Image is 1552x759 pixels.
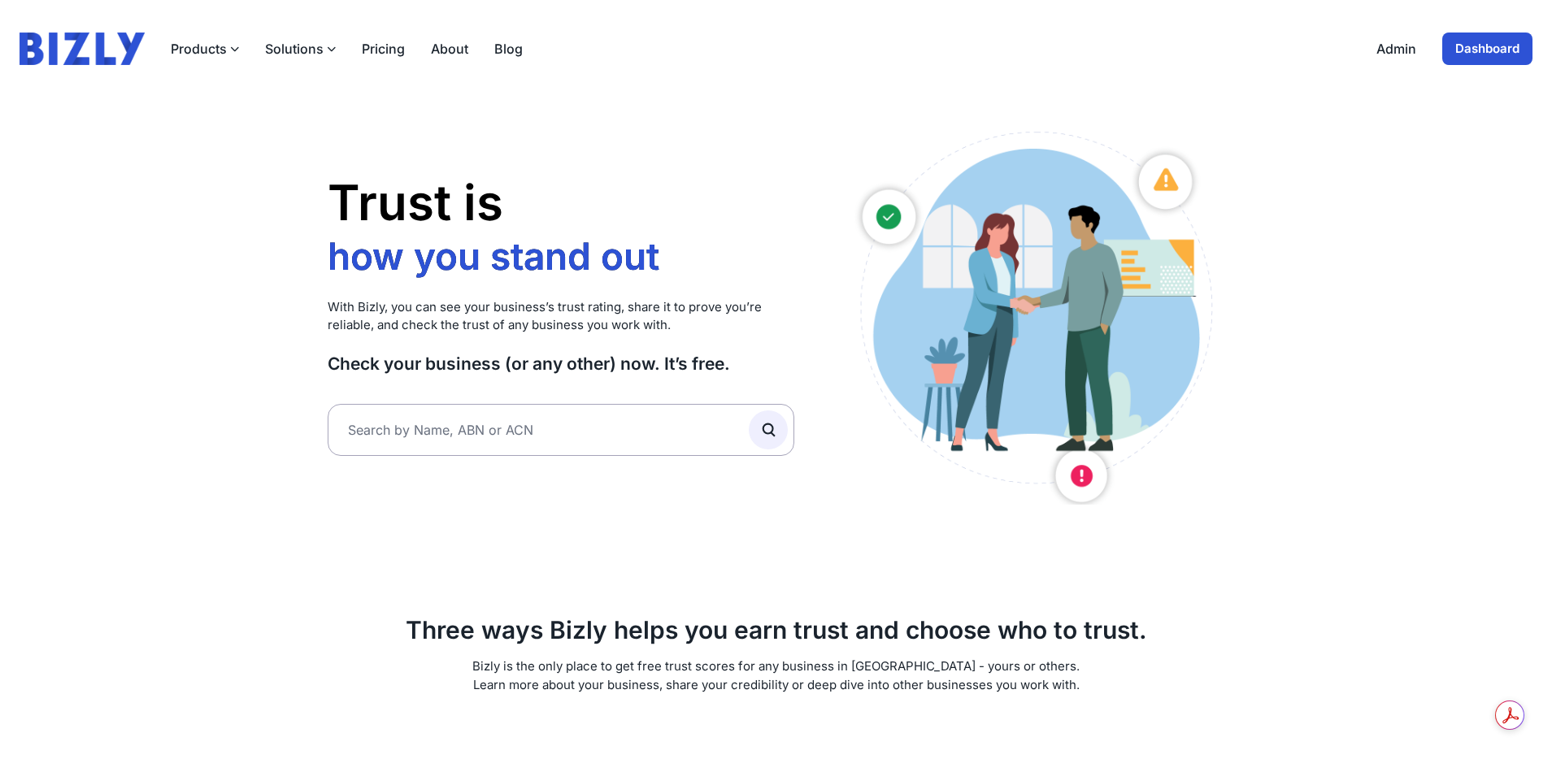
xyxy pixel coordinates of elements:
h2: Three ways Bizly helps you earn trust and choose who to trust. [328,615,1225,644]
p: With Bizly, you can see your business’s trust rating, share it to prove you’re reliable, and chec... [328,298,795,335]
a: Admin [1376,39,1416,59]
a: Dashboard [1442,33,1532,65]
button: Solutions [265,39,336,59]
li: how you stand out [328,233,668,280]
button: Products [171,39,239,59]
input: Search by Name, ABN or ACN [328,404,795,456]
a: Blog [494,39,523,59]
span: Trust is [328,173,503,232]
li: who you work with [328,280,668,327]
a: Pricing [362,39,405,59]
a: About [431,39,468,59]
img: Australian small business owners illustration [843,124,1224,505]
h3: Check your business (or any other) now. It’s free. [328,353,795,375]
p: Bizly is the only place to get free trust scores for any business in [GEOGRAPHIC_DATA] - yours or... [328,657,1225,694]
